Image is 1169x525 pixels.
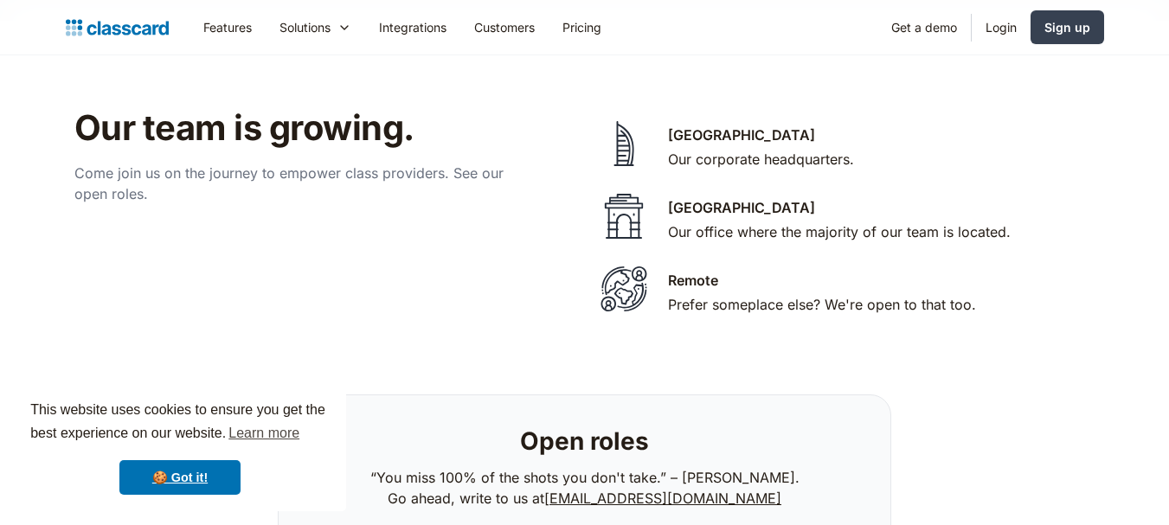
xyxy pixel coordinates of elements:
[549,8,615,47] a: Pricing
[460,8,549,47] a: Customers
[30,400,330,446] span: This website uses cookies to ensure you get the best experience on our website.
[279,18,331,36] div: Solutions
[119,460,241,495] a: dismiss cookie message
[14,383,346,511] div: cookieconsent
[668,294,976,315] div: Prefer someplace else? We're open to that too.
[877,8,971,47] a: Get a demo
[668,270,718,291] div: Remote
[1031,10,1104,44] a: Sign up
[189,8,266,47] a: Features
[668,125,815,145] div: [GEOGRAPHIC_DATA]
[972,8,1031,47] a: Login
[66,16,169,40] a: home
[266,8,365,47] div: Solutions
[370,467,800,509] p: “You miss 100% of the shots you don't take.” – [PERSON_NAME]. Go ahead, write to us at
[668,221,1011,242] div: Our office where the majority of our team is located.
[74,163,524,204] p: Come join us on the journey to empower class providers. See our open roles.
[74,107,624,149] h2: Our team is growing.
[668,149,854,170] div: Our corporate headquarters.
[226,420,302,446] a: learn more about cookies
[544,490,781,507] a: [EMAIL_ADDRESS][DOMAIN_NAME]
[365,8,460,47] a: Integrations
[668,197,815,218] div: [GEOGRAPHIC_DATA]
[1044,18,1090,36] div: Sign up
[520,426,649,457] h2: Open roles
